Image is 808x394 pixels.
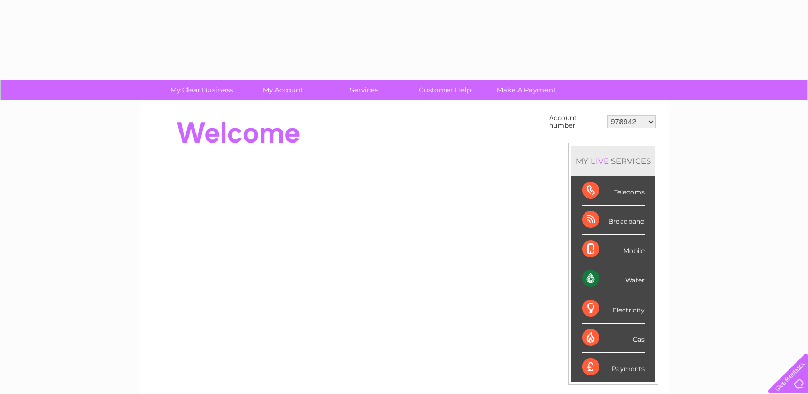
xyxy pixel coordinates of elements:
[571,146,655,176] div: MY SERVICES
[482,80,570,100] a: Make A Payment
[239,80,327,100] a: My Account
[582,235,645,264] div: Mobile
[158,80,246,100] a: My Clear Business
[320,80,408,100] a: Services
[582,176,645,206] div: Telecoms
[582,294,645,324] div: Electricity
[401,80,489,100] a: Customer Help
[582,324,645,353] div: Gas
[582,264,645,294] div: Water
[589,156,611,166] div: LIVE
[582,206,645,235] div: Broadband
[546,112,605,132] td: Account number
[582,353,645,382] div: Payments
